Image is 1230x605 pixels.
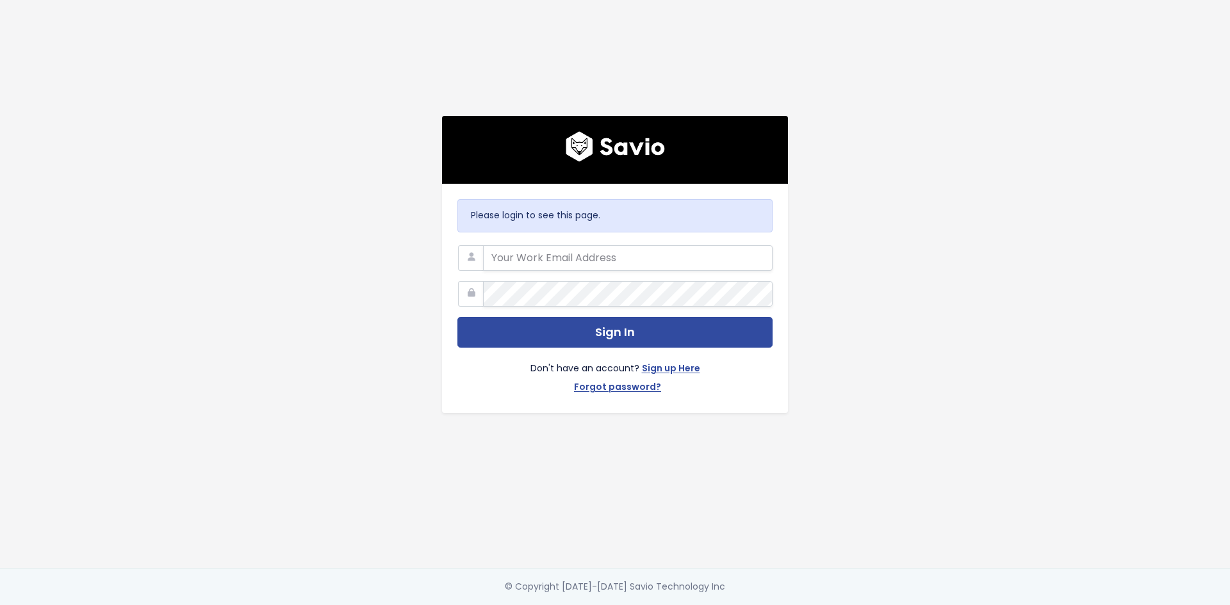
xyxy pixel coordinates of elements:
[471,207,759,223] p: Please login to see this page.
[566,131,665,162] img: logo600x187.a314fd40982d.png
[505,579,725,595] div: © Copyright [DATE]-[DATE] Savio Technology Inc
[574,379,661,398] a: Forgot password?
[483,245,773,271] input: Your Work Email Address
[457,348,773,398] div: Don't have an account?
[457,317,773,348] button: Sign In
[642,360,700,379] a: Sign up Here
